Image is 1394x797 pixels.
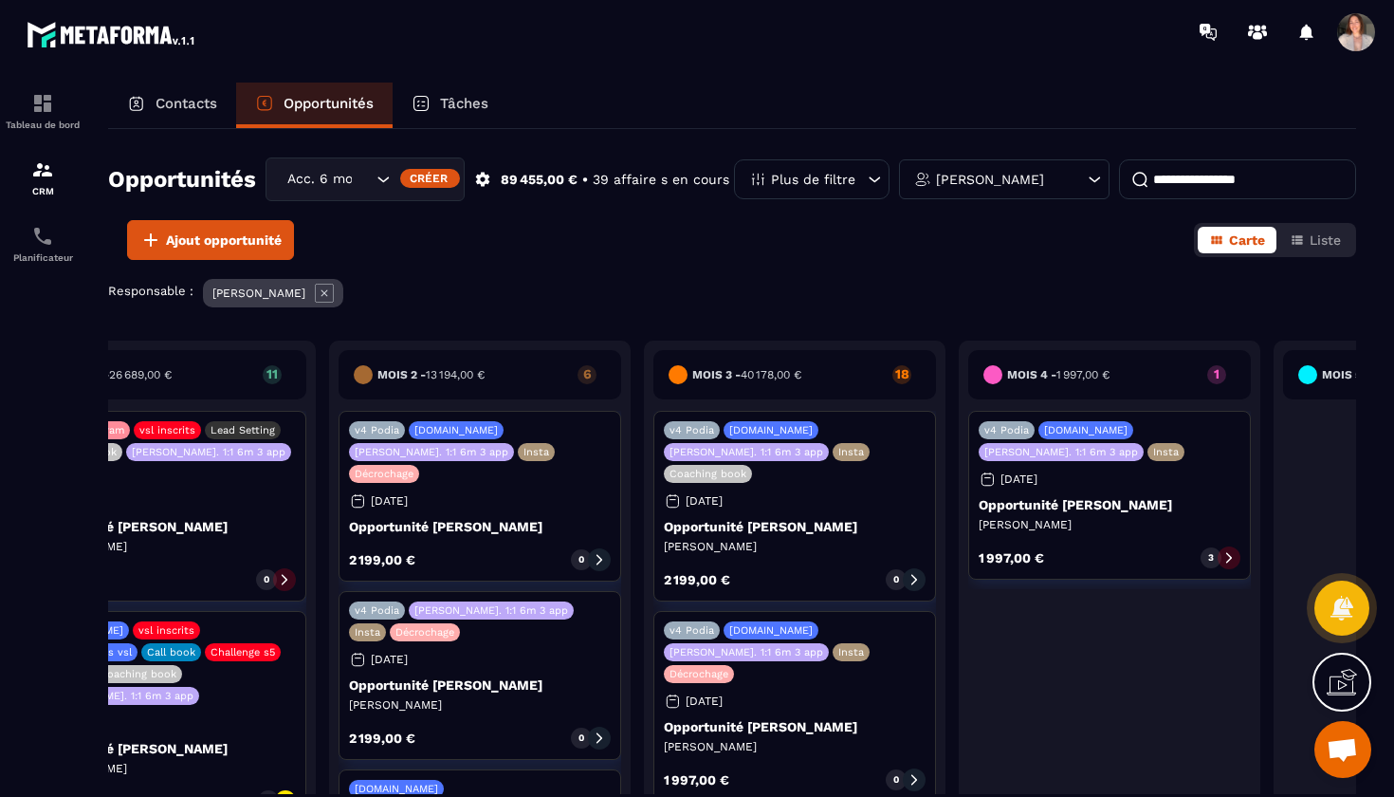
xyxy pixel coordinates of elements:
[395,626,454,639] p: Décrochage
[669,424,714,436] p: v4 Podia
[1056,368,1110,381] span: 1 997,00 €
[414,604,568,617] p: [PERSON_NAME]. 1:1 6m 3 app
[669,646,823,658] p: [PERSON_NAME]. 1:1 6m 3 app
[664,573,730,586] p: 2 199,00 €
[127,220,294,260] button: Ajout opportunité
[147,646,195,658] p: Call book
[211,646,275,658] p: Challenge s5
[5,186,81,196] p: CRM
[501,171,578,189] p: 89 455,00 €
[266,158,465,201] div: Search for option
[729,624,813,637] p: [DOMAIN_NAME]
[1278,227,1352,253] button: Liste
[669,468,746,480] p: Coaching book
[377,368,485,381] h6: Mois 2 -
[893,773,899,787] p: 0
[669,668,728,680] p: Décrochage
[1310,232,1341,248] span: Liste
[283,169,353,190] span: Acc. 6 mois - 3 appels
[1153,446,1179,458] p: Insta
[1229,232,1265,248] span: Carte
[936,173,1044,186] p: [PERSON_NAME]
[979,551,1044,565] p: 1 997,00 €
[264,573,269,586] p: 0
[979,497,1240,512] p: Opportunité [PERSON_NAME]
[355,424,399,436] p: v4 Podia
[686,494,723,508] p: [DATE]
[108,284,193,298] p: Responsable :
[664,719,926,734] p: Opportunité [PERSON_NAME]
[349,553,415,566] p: 2 199,00 €
[979,517,1240,532] p: [PERSON_NAME]
[371,653,408,666] p: [DATE]
[892,367,911,380] p: 18
[355,783,438,795] p: [DOMAIN_NAME]
[984,446,1138,458] p: [PERSON_NAME]. 1:1 6m 3 app
[31,225,54,248] img: scheduler
[139,424,195,436] p: vsl inscrits
[393,83,507,128] a: Tâches
[40,690,193,702] p: [PERSON_NAME]. 1:1 6m 3 app
[523,446,549,458] p: Insta
[593,171,729,189] p: 39 affaire s en cours
[729,424,813,436] p: [DOMAIN_NAME]
[63,368,172,381] h6: Mois 1 -
[692,368,801,381] h6: Mois 3 -
[34,761,296,776] p: [PERSON_NAME]
[1007,368,1110,381] h6: Mois 4 -
[426,368,485,381] span: 13 194,00 €
[578,553,584,566] p: 0
[132,446,285,458] p: [PERSON_NAME]. 1:1 6m 3 app
[1000,473,1037,486] p: [DATE]
[212,287,305,300] p: [PERSON_NAME]
[108,83,236,128] a: Contacts
[582,171,588,189] p: •
[578,367,596,380] p: 6
[771,173,855,186] p: Plus de filtre
[27,17,197,51] img: logo
[31,158,54,181] img: formation
[355,446,508,458] p: [PERSON_NAME]. 1:1 6m 3 app
[5,252,81,263] p: Planificateur
[984,424,1029,436] p: v4 Podia
[686,695,723,708] p: [DATE]
[893,573,899,586] p: 0
[1314,721,1371,778] a: Ouvrir le chat
[263,367,282,380] p: 11
[349,697,611,713] p: [PERSON_NAME]
[138,624,194,637] p: vsl inscrits
[31,92,54,115] img: formation
[355,626,380,639] p: Insta
[5,211,81,277] a: schedulerschedulerPlanificateur
[355,468,413,480] p: Décrochage
[355,604,399,617] p: v4 Podia
[5,144,81,211] a: formationformationCRM
[349,519,611,534] p: Opportunité [PERSON_NAME]
[1044,424,1128,436] p: [DOMAIN_NAME]
[156,95,217,112] p: Contacts
[669,624,714,637] p: v4 Podia
[284,95,374,112] p: Opportunités
[664,519,926,534] p: Opportunité [PERSON_NAME]
[349,732,415,745] p: 2 199,00 €
[166,231,282,250] span: Ajout opportunité
[236,83,393,128] a: Opportunités
[349,677,611,693] p: Opportunité [PERSON_NAME]
[5,78,81,144] a: formationformationTableau de bord
[34,519,296,534] p: Opportunité [PERSON_NAME]
[1198,227,1276,253] button: Carte
[838,646,864,658] p: Insta
[664,773,729,787] p: 1 997,00 €
[664,539,926,554] p: [PERSON_NAME]
[100,668,176,680] p: Coaching book
[211,424,275,436] p: Lead Setting
[108,160,256,198] h2: Opportunités
[741,368,801,381] span: 40 178,00 €
[669,446,823,458] p: [PERSON_NAME]. 1:1 6m 3 app
[440,95,488,112] p: Tâches
[400,169,460,188] div: Créer
[353,169,372,190] input: Search for option
[371,494,408,508] p: [DATE]
[578,732,584,745] p: 0
[5,120,81,130] p: Tableau de bord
